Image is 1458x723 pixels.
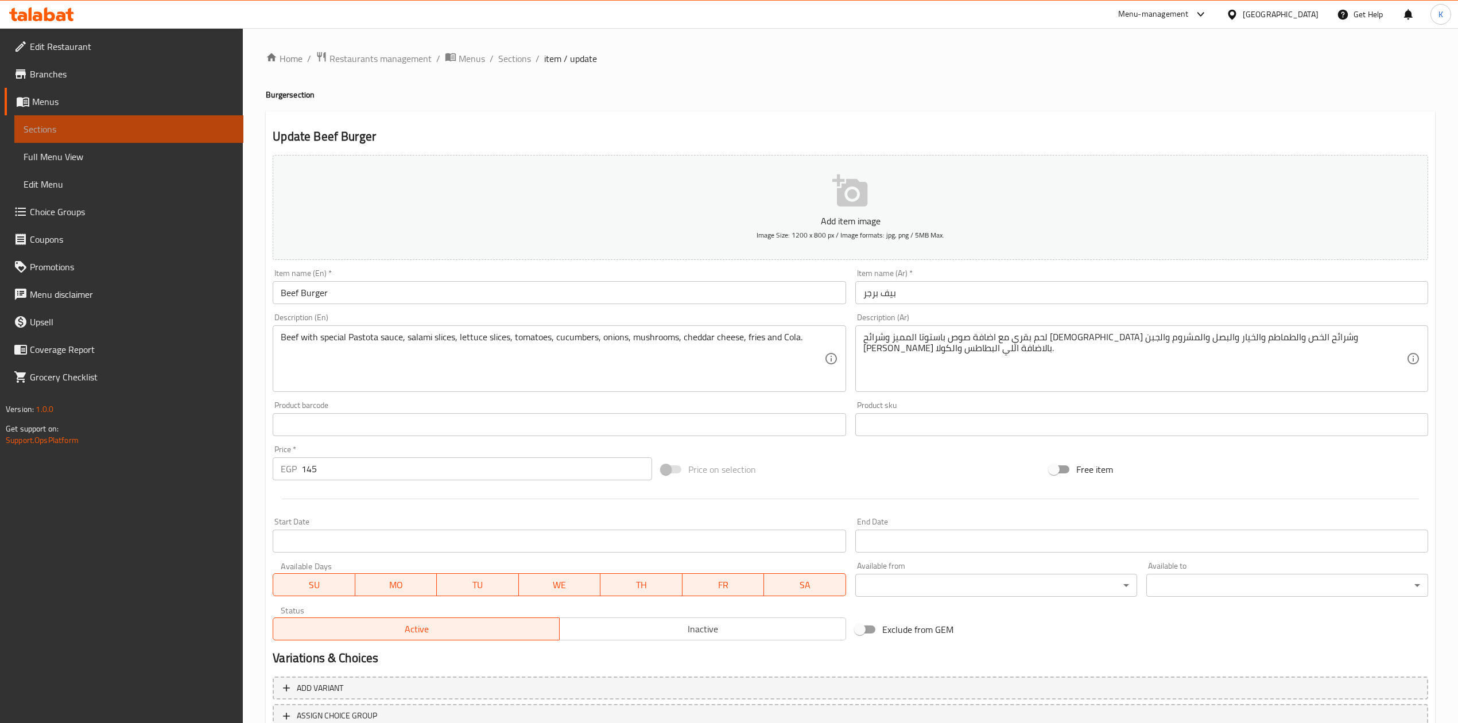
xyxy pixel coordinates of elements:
[855,413,1428,436] input: Please enter product sku
[307,52,311,65] li: /
[273,650,1428,667] h2: Variations & Choices
[490,52,494,65] li: /
[6,402,34,417] span: Version:
[524,577,596,593] span: WE
[5,33,243,60] a: Edit Restaurant
[683,573,765,596] button: FR
[5,60,243,88] a: Branches
[273,677,1428,700] button: Add variant
[266,51,1435,66] nav: breadcrumb
[24,122,234,136] span: Sections
[24,177,234,191] span: Edit Menu
[360,577,433,593] span: MO
[301,457,652,480] input: Please enter price
[266,52,303,65] a: Home
[6,421,59,436] span: Get support on:
[297,709,377,723] span: ASSIGN CHOICE GROUP
[355,573,437,596] button: MO
[273,413,846,436] input: Please enter product barcode
[30,260,234,274] span: Promotions
[30,343,234,356] span: Coverage Report
[273,573,355,596] button: SU
[14,170,243,198] a: Edit Menu
[316,51,432,66] a: Restaurants management
[436,52,440,65] li: /
[30,232,234,246] span: Coupons
[273,617,560,640] button: Active
[5,281,243,308] a: Menu disclaimer
[30,205,234,219] span: Choice Groups
[5,198,243,226] a: Choice Groups
[30,287,234,301] span: Menu disclaimer
[5,308,243,336] a: Upsell
[6,433,79,448] a: Support.OpsPlatform
[30,315,234,329] span: Upsell
[564,621,842,638] span: Inactive
[1146,574,1428,597] div: ​
[273,155,1428,260] button: Add item imageImage Size: 1200 x 800 px / Image formats: jpg, png / 5MB Max.
[30,370,234,384] span: Grocery Checklist
[1438,8,1443,21] span: K
[5,336,243,363] a: Coverage Report
[266,89,1435,100] h4: Burger section
[687,577,760,593] span: FR
[5,253,243,281] a: Promotions
[32,95,234,108] span: Menus
[5,88,243,115] a: Menus
[1243,8,1319,21] div: [GEOGRAPHIC_DATA]
[863,332,1406,386] textarea: لحم بقري مع اضافة صوص باستوتا المميز وشرائح [DEMOGRAPHIC_DATA] وشرائح الخص والطماطم والخيار والبص...
[769,577,842,593] span: SA
[605,577,678,593] span: TH
[329,52,432,65] span: Restaurants management
[544,52,597,65] span: item / update
[441,577,514,593] span: TU
[519,573,601,596] button: WE
[36,402,53,417] span: 1.0.0
[24,150,234,164] span: Full Menu View
[30,67,234,81] span: Branches
[757,228,944,242] span: Image Size: 1200 x 800 px / Image formats: jpg, png / 5MB Max.
[437,573,519,596] button: TU
[855,281,1428,304] input: Enter name Ar
[278,621,555,638] span: Active
[764,573,846,596] button: SA
[1076,462,1113,476] span: Free item
[855,574,1137,597] div: ​
[5,363,243,391] a: Grocery Checklist
[1118,7,1189,21] div: Menu-management
[278,577,350,593] span: SU
[600,573,683,596] button: TH
[273,128,1428,145] h2: Update Beef Burger
[273,281,846,304] input: Enter name En
[536,52,540,65] li: /
[688,462,756,476] span: Price on selection
[498,52,531,65] a: Sections
[459,52,485,65] span: Menus
[14,143,243,170] a: Full Menu View
[281,462,297,476] p: EGP
[882,623,953,636] span: Exclude from GEM
[281,332,824,386] textarea: Beef with special Pastota sauce, salami slices, lettuce slices, tomatoes, cucumbers, onions, mush...
[445,51,485,66] a: Menus
[290,214,1410,228] p: Add item image
[30,40,234,53] span: Edit Restaurant
[297,681,343,695] span: Add variant
[5,226,243,253] a: Coupons
[559,617,846,640] button: Inactive
[14,115,243,143] a: Sections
